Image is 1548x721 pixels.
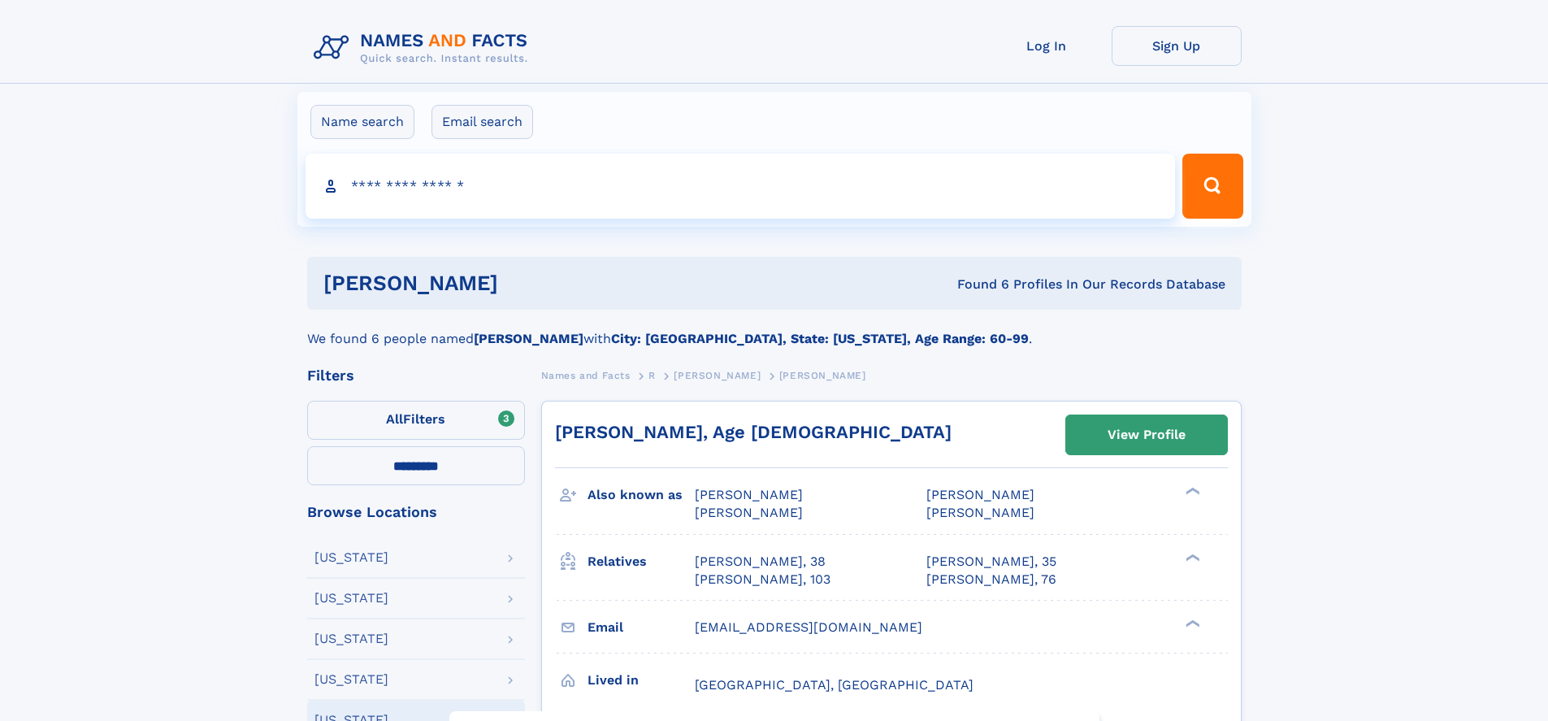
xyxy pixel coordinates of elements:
b: City: [GEOGRAPHIC_DATA], State: [US_STATE], Age Range: 60-99 [611,331,1029,346]
div: Filters [307,368,525,383]
input: search input [306,154,1176,219]
div: ❯ [1182,618,1201,628]
span: [PERSON_NAME] [674,370,761,381]
div: [US_STATE] [314,592,388,605]
a: [PERSON_NAME], 76 [926,571,1056,589]
a: Sign Up [1112,26,1242,66]
a: [PERSON_NAME], Age [DEMOGRAPHIC_DATA] [555,422,952,442]
div: We found 6 people named with . [307,310,1242,349]
div: [US_STATE] [314,673,388,686]
span: [GEOGRAPHIC_DATA], [GEOGRAPHIC_DATA] [695,677,973,693]
span: [PERSON_NAME] [695,505,803,520]
h3: Also known as [588,481,695,509]
a: R [648,365,656,385]
a: [PERSON_NAME] [674,365,761,385]
a: [PERSON_NAME], 35 [926,553,1056,571]
a: View Profile [1066,415,1227,454]
h1: [PERSON_NAME] [323,273,728,293]
div: View Profile [1108,416,1186,454]
img: Logo Names and Facts [307,26,541,70]
label: Filters [307,401,525,440]
span: [PERSON_NAME] [926,505,1034,520]
a: Names and Facts [541,365,631,385]
span: All [386,411,403,427]
span: R [648,370,656,381]
span: [EMAIL_ADDRESS][DOMAIN_NAME] [695,619,922,635]
span: [PERSON_NAME] [779,370,866,381]
a: [PERSON_NAME], 103 [695,571,830,589]
div: [US_STATE] [314,632,388,645]
h3: Relatives [588,548,695,575]
b: [PERSON_NAME] [474,331,583,346]
span: [PERSON_NAME] [926,487,1034,502]
a: Log In [982,26,1112,66]
button: Search Button [1182,154,1242,219]
div: ❯ [1182,552,1201,562]
div: Browse Locations [307,505,525,519]
div: ❯ [1182,486,1201,497]
div: [US_STATE] [314,551,388,564]
label: Email search [431,105,533,139]
h3: Lived in [588,667,695,694]
div: Found 6 Profiles In Our Records Database [727,276,1225,293]
a: [PERSON_NAME], 38 [695,553,826,571]
h3: Email [588,614,695,641]
span: [PERSON_NAME] [695,487,803,502]
label: Name search [310,105,414,139]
